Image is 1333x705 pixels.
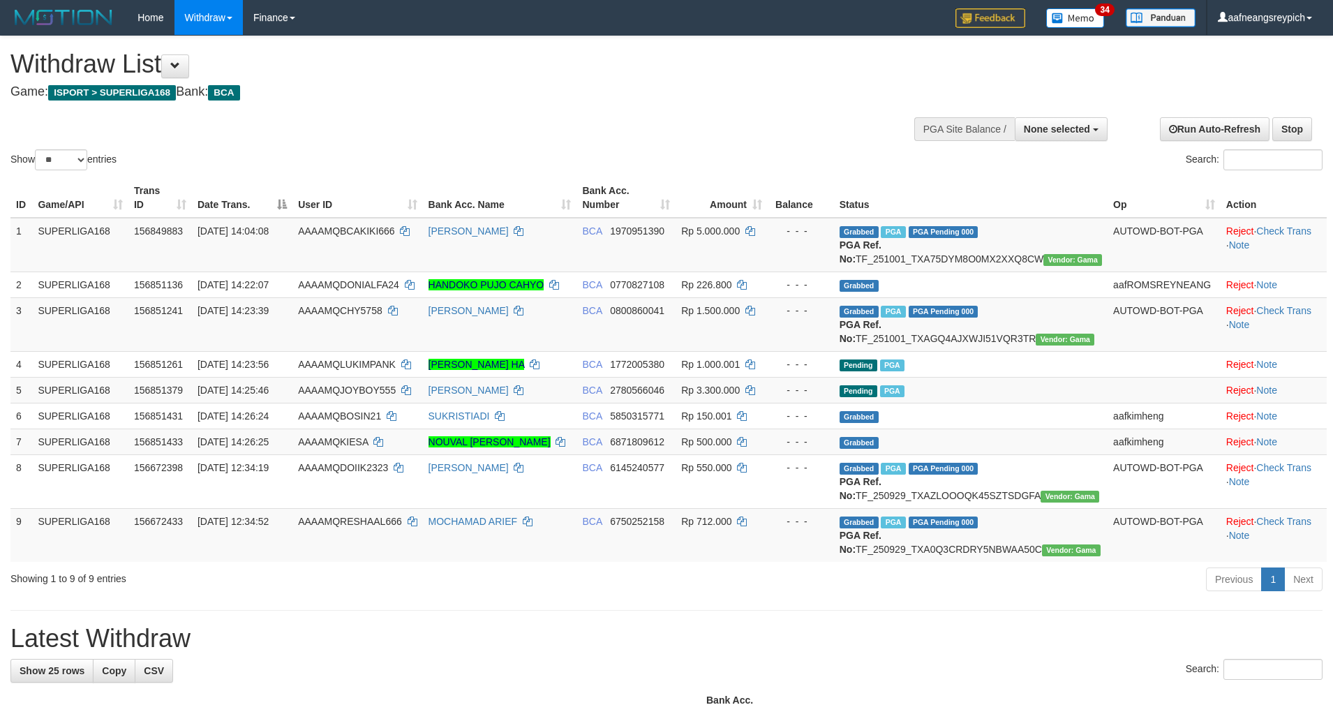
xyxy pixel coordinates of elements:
[582,305,602,316] span: BCA
[1272,117,1312,141] a: Stop
[1221,403,1327,429] td: ·
[610,385,664,396] span: Copy 2780566046 to clipboard
[423,178,577,218] th: Bank Acc. Name: activate to sort column ascending
[134,516,183,527] span: 156672433
[773,357,828,371] div: - - -
[1226,516,1254,527] a: Reject
[773,514,828,528] div: - - -
[10,272,32,297] td: 2
[773,383,828,397] div: - - -
[1041,491,1099,503] span: Vendor URL: https://trx31.1velocity.biz
[909,517,978,528] span: PGA Pending
[834,218,1108,272] td: TF_251001_TXA75DYM8O0MX2XXQ8CW
[32,351,128,377] td: SUPERLIGA168
[909,463,978,475] span: PGA Pending
[1042,544,1101,556] span: Vendor URL: https://trx31.1velocity.biz
[1226,385,1254,396] a: Reject
[1108,297,1221,351] td: AUTOWD-BOT-PGA
[840,359,877,371] span: Pending
[1226,436,1254,447] a: Reject
[576,178,676,218] th: Bank Acc. Number: activate to sort column ascending
[610,462,664,473] span: Copy 6145240577 to clipboard
[1256,436,1277,447] a: Note
[429,385,509,396] a: [PERSON_NAME]
[1221,508,1327,562] td: · ·
[681,516,731,527] span: Rp 712.000
[610,359,664,370] span: Copy 1772005380 to clipboard
[298,305,382,316] span: AAAAMQCHY5758
[1226,279,1254,290] a: Reject
[840,280,879,292] span: Grabbed
[134,462,183,473] span: 156672398
[1226,225,1254,237] a: Reject
[773,278,828,292] div: - - -
[32,508,128,562] td: SUPERLIGA168
[681,462,731,473] span: Rp 550.000
[1036,334,1094,346] span: Vendor URL: https://trx31.1velocity.biz
[198,279,269,290] span: [DATE] 14:22:07
[298,462,388,473] span: AAAAMQDOIIK2323
[610,279,664,290] span: Copy 0770827108 to clipboard
[773,304,828,318] div: - - -
[10,429,32,454] td: 7
[1256,279,1277,290] a: Note
[10,297,32,351] td: 3
[102,665,126,676] span: Copy
[128,178,192,218] th: Trans ID: activate to sort column ascending
[134,225,183,237] span: 156849883
[610,410,664,422] span: Copy 5850315771 to clipboard
[1108,454,1221,508] td: AUTOWD-BOT-PGA
[582,359,602,370] span: BCA
[681,385,740,396] span: Rp 3.300.000
[208,85,239,101] span: BCA
[198,385,269,396] span: [DATE] 14:25:46
[909,306,978,318] span: PGA Pending
[10,50,874,78] h1: Withdraw List
[10,566,545,586] div: Showing 1 to 9 of 9 entries
[134,359,183,370] span: 156851261
[1256,359,1277,370] a: Note
[298,279,399,290] span: AAAAMQDONIALFA24
[1221,377,1327,403] td: ·
[840,517,879,528] span: Grabbed
[198,436,269,447] span: [DATE] 14:26:25
[10,454,32,508] td: 8
[10,7,117,28] img: MOTION_logo.png
[134,385,183,396] span: 156851379
[880,359,904,371] span: Marked by aafsoycanthlai
[1108,178,1221,218] th: Op: activate to sort column ascending
[881,306,905,318] span: Marked by aafsoycanthlai
[582,410,602,422] span: BCA
[880,385,904,397] span: Marked by aafsoycanthlai
[429,359,525,370] a: [PERSON_NAME] HA
[610,225,664,237] span: Copy 1970951390 to clipboard
[610,305,664,316] span: Copy 0800860041 to clipboard
[1024,124,1090,135] span: None selected
[582,279,602,290] span: BCA
[840,476,881,501] b: PGA Ref. No:
[840,226,879,238] span: Grabbed
[1226,410,1254,422] a: Reject
[192,178,292,218] th: Date Trans.: activate to sort column descending
[10,218,32,272] td: 1
[881,226,905,238] span: Marked by aafsoycanthlai
[134,436,183,447] span: 156851433
[909,226,978,238] span: PGA Pending
[1095,3,1114,16] span: 34
[1226,462,1254,473] a: Reject
[1221,218,1327,272] td: · ·
[429,279,544,290] a: HANDOKO PUJO CAHYO
[429,462,509,473] a: [PERSON_NAME]
[10,85,874,99] h4: Game: Bank:
[32,377,128,403] td: SUPERLIGA168
[10,377,32,403] td: 5
[914,117,1015,141] div: PGA Site Balance /
[773,224,828,238] div: - - -
[610,516,664,527] span: Copy 6750252158 to clipboard
[10,659,94,683] a: Show 25 rows
[10,178,32,218] th: ID
[32,429,128,454] td: SUPERLIGA168
[429,225,509,237] a: [PERSON_NAME]
[1221,272,1327,297] td: ·
[198,225,269,237] span: [DATE] 14:04:08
